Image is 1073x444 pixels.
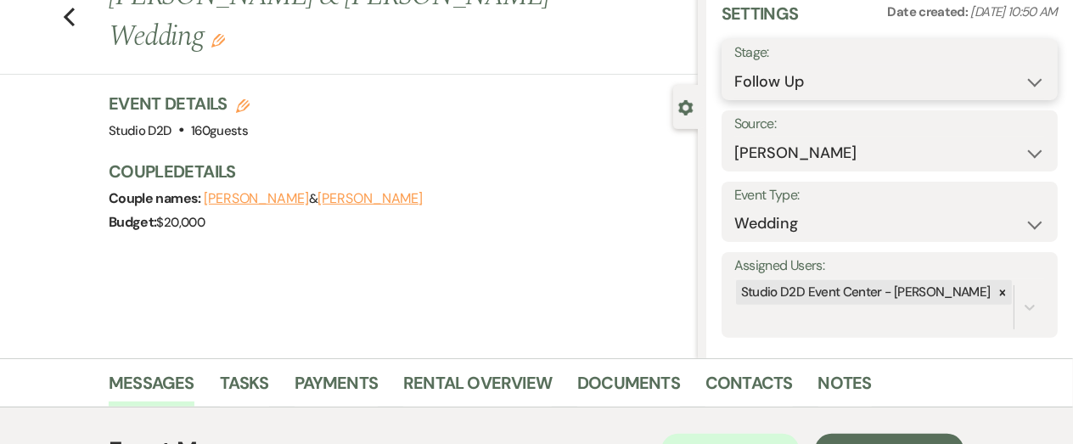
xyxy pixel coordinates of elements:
a: Tasks [220,369,269,407]
span: Couple names: [109,189,204,207]
button: Close lead details [678,98,694,115]
span: $20,000 [157,214,205,231]
div: Studio D2D Event Center - [PERSON_NAME] [736,280,993,305]
span: [DATE] 10:50 AM [971,3,1058,20]
h3: Couple Details [109,160,681,183]
a: Contacts [705,369,793,407]
span: Budget: [109,213,157,231]
h3: Settings [722,2,799,39]
button: Edit [211,32,225,48]
span: Date created: [888,3,971,20]
label: Event Type: [734,183,1045,208]
label: Source: [734,112,1045,137]
label: Assigned Users: [734,254,1045,278]
a: Messages [109,369,194,407]
a: Notes [818,369,872,407]
a: Documents [577,369,680,407]
label: Stage: [734,41,1045,65]
button: [PERSON_NAME] [204,192,309,205]
span: & [204,190,423,207]
a: Rental Overview [403,369,552,407]
span: Studio D2D [109,122,171,139]
button: [PERSON_NAME] [317,192,423,205]
span: 160 guests [191,122,248,139]
a: Payments [295,369,379,407]
h3: Event Details [109,92,250,115]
